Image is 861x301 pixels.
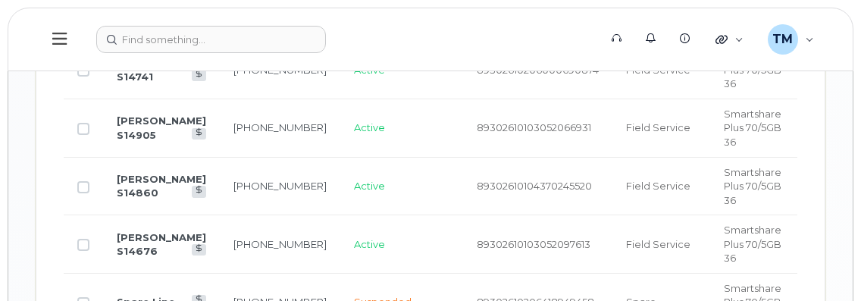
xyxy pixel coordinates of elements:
[192,186,206,197] a: View Last Bill
[354,238,385,250] span: Active
[233,121,327,133] a: [PHONE_NUMBER]
[477,180,592,192] span: 89302610104370245520
[233,64,327,76] a: [PHONE_NUMBER]
[96,26,326,53] input: Find something...
[117,114,206,141] a: [PERSON_NAME] S14905
[626,121,697,135] div: Field Service
[233,238,327,250] a: [PHONE_NUMBER]
[477,121,591,133] span: 89302610103052066931
[192,128,206,140] a: View Last Bill
[626,179,697,193] div: Field Service
[192,244,206,256] a: View Last Bill
[117,231,206,258] a: [PERSON_NAME] S14676
[757,24,825,55] div: Tammy Merton
[354,121,385,133] span: Active
[233,180,327,192] a: [PHONE_NUMBER]
[724,108,781,148] span: Smartshare Plus 70/5GB 36
[192,70,206,81] a: View Last Bill
[724,224,781,264] span: Smartshare Plus 70/5GB 36
[626,237,697,252] div: Field Service
[117,173,206,199] a: [PERSON_NAME] S14860
[354,64,385,76] span: Active
[477,64,599,76] span: 89302610206000690874
[705,24,754,55] div: Quicklinks
[354,180,385,192] span: Active
[772,30,793,49] span: TM
[477,238,590,250] span: 89302610103052097613
[724,166,781,206] span: Smartshare Plus 70/5GB 36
